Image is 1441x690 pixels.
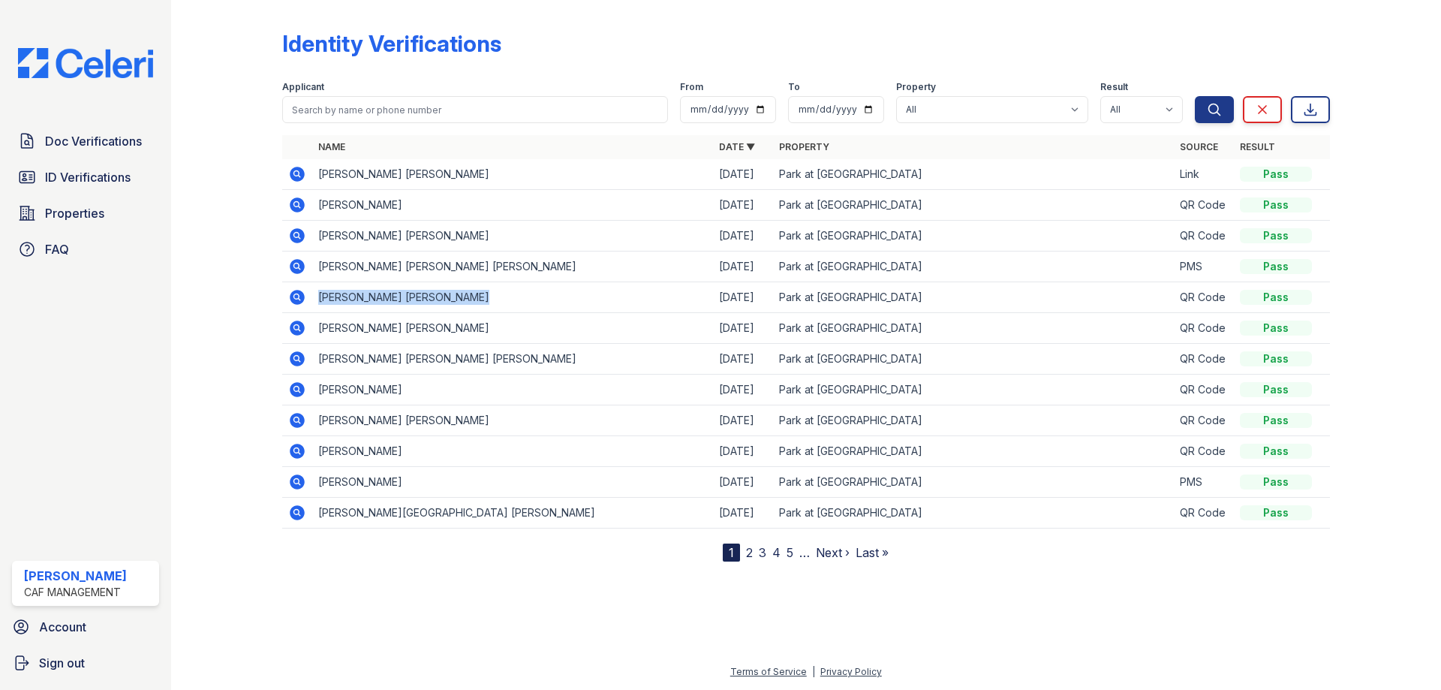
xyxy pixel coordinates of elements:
div: Pass [1240,382,1312,397]
div: Pass [1240,228,1312,243]
div: Pass [1240,475,1312,490]
a: Account [6,612,165,642]
a: 5 [787,545,793,560]
td: [PERSON_NAME] [PERSON_NAME] [PERSON_NAME] [312,344,713,375]
label: To [788,81,800,93]
td: Park at [GEOGRAPHIC_DATA] [773,344,1174,375]
a: Source [1180,141,1218,152]
td: [DATE] [713,159,773,190]
a: 3 [759,545,766,560]
td: [PERSON_NAME] [PERSON_NAME] [312,282,713,313]
td: Park at [GEOGRAPHIC_DATA] [773,467,1174,498]
div: Pass [1240,259,1312,274]
div: CAF Management [24,585,127,600]
label: Result [1100,81,1128,93]
a: Date ▼ [719,141,755,152]
td: Park at [GEOGRAPHIC_DATA] [773,375,1174,405]
td: [DATE] [713,344,773,375]
td: Link [1174,159,1234,190]
td: PMS [1174,252,1234,282]
td: QR Code [1174,282,1234,313]
td: Park at [GEOGRAPHIC_DATA] [773,436,1174,467]
div: Identity Verifications [282,30,501,57]
span: … [799,544,810,562]
td: [DATE] [713,467,773,498]
td: [DATE] [713,375,773,405]
a: Doc Verifications [12,126,159,156]
div: Pass [1240,321,1312,336]
td: Park at [GEOGRAPHIC_DATA] [773,252,1174,282]
a: 2 [746,545,753,560]
div: Pass [1240,167,1312,182]
td: [DATE] [713,221,773,252]
td: [PERSON_NAME] [312,436,713,467]
img: CE_Logo_Blue-a8612792a0a2168367f1c8372b55b34899dd931a85d93a1a3d3e32e68fde9ad4.png [6,48,165,78]
td: Park at [GEOGRAPHIC_DATA] [773,282,1174,313]
td: Park at [GEOGRAPHIC_DATA] [773,221,1174,252]
td: Park at [GEOGRAPHIC_DATA] [773,313,1174,344]
td: QR Code [1174,375,1234,405]
a: Last » [856,545,889,560]
a: Privacy Policy [820,666,882,677]
td: [DATE] [713,436,773,467]
div: Pass [1240,413,1312,428]
div: Pass [1240,505,1312,520]
span: FAQ [45,240,69,258]
td: QR Code [1174,344,1234,375]
div: [PERSON_NAME] [24,567,127,585]
td: Park at [GEOGRAPHIC_DATA] [773,498,1174,529]
td: [PERSON_NAME] [PERSON_NAME] [312,313,713,344]
label: From [680,81,703,93]
a: Sign out [6,648,165,678]
td: [PERSON_NAME] [PERSON_NAME] [312,159,713,190]
td: [PERSON_NAME] [312,190,713,221]
td: QR Code [1174,221,1234,252]
td: [PERSON_NAME] [312,467,713,498]
td: QR Code [1174,405,1234,436]
td: [DATE] [713,405,773,436]
td: Park at [GEOGRAPHIC_DATA] [773,405,1174,436]
span: Sign out [39,654,85,672]
a: Next › [816,545,850,560]
span: Account [39,618,86,636]
td: [PERSON_NAME] [PERSON_NAME] [312,221,713,252]
div: 1 [723,544,740,562]
td: QR Code [1174,436,1234,467]
td: [DATE] [713,282,773,313]
div: Pass [1240,197,1312,212]
td: [PERSON_NAME] [PERSON_NAME] [PERSON_NAME] [312,252,713,282]
td: [DATE] [713,190,773,221]
span: Properties [45,204,104,222]
label: Applicant [282,81,324,93]
td: [PERSON_NAME][GEOGRAPHIC_DATA] [PERSON_NAME] [312,498,713,529]
a: Terms of Service [730,666,807,677]
a: Result [1240,141,1275,152]
span: ID Verifications [45,168,131,186]
label: Property [896,81,936,93]
div: Pass [1240,290,1312,305]
td: PMS [1174,467,1234,498]
td: [PERSON_NAME] [312,375,713,405]
a: FAQ [12,234,159,264]
td: [PERSON_NAME] [PERSON_NAME] [312,405,713,436]
a: ID Verifications [12,162,159,192]
a: Property [779,141,829,152]
td: QR Code [1174,313,1234,344]
td: [DATE] [713,498,773,529]
a: Name [318,141,345,152]
div: Pass [1240,351,1312,366]
td: [DATE] [713,252,773,282]
div: | [812,666,815,677]
div: Pass [1240,444,1312,459]
a: Properties [12,198,159,228]
td: Park at [GEOGRAPHIC_DATA] [773,159,1174,190]
span: Doc Verifications [45,132,142,150]
td: QR Code [1174,498,1234,529]
td: QR Code [1174,190,1234,221]
input: Search by name or phone number [282,96,668,123]
td: [DATE] [713,313,773,344]
td: Park at [GEOGRAPHIC_DATA] [773,190,1174,221]
a: 4 [772,545,781,560]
